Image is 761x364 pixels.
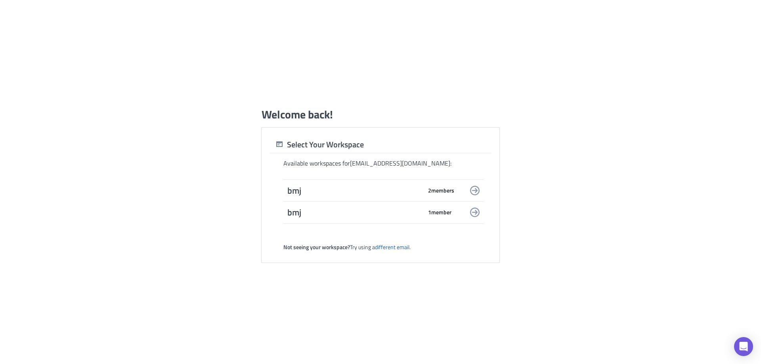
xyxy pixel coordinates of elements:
[283,244,484,251] div: Try using a .
[428,209,451,216] span: 1 member
[262,107,333,122] h1: Welcome back!
[375,243,409,251] a: different email
[428,187,454,194] span: 2 member s
[287,207,422,218] span: bmj
[734,337,753,356] div: Open Intercom Messenger
[270,139,364,150] div: Select Your Workspace
[283,243,350,251] strong: Not seeing your workspace?
[283,159,484,168] div: Available workspaces for [EMAIL_ADDRESS][DOMAIN_NAME] :
[287,185,422,196] span: bmj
